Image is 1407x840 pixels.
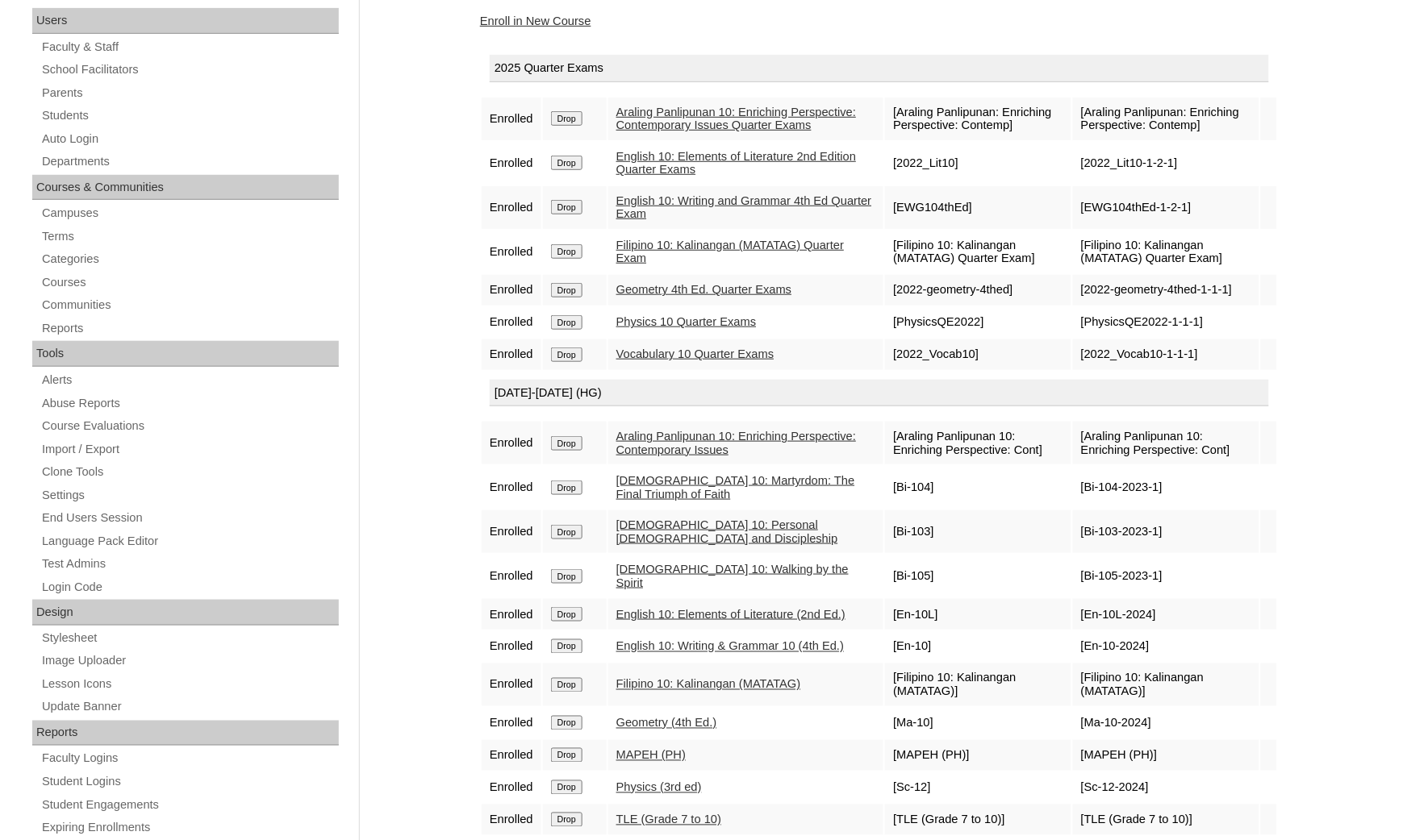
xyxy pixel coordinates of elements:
[40,203,339,223] a: Campuses
[616,749,686,762] a: MAPEH (PH)
[551,244,582,259] input: Drop
[482,186,541,229] td: Enrolled
[885,708,1071,738] td: [Ma-10]
[40,818,339,838] a: Expiring Enrollments
[482,307,541,338] td: Enrolled
[551,569,582,584] input: Drop
[885,510,1071,553] td: [Bi-103]
[885,339,1071,370] td: [2022_Vocab10]
[551,315,582,330] input: Drop
[40,152,339,172] a: Departments
[885,231,1071,273] td: [Filipino 10: Kalinangan (MATATAG) Quarter Exam]
[885,466,1071,509] td: [Bi-104]
[885,142,1071,185] td: [2022_Lit10]
[1073,466,1259,509] td: [Bi-104-2023-1]
[885,631,1071,662] td: [En-10]
[482,555,541,597] td: Enrolled
[551,716,582,730] input: Drop
[1073,231,1259,273] td: [Filipino 10: Kalinangan (MATATAG) Quarter Exam]
[40,554,339,574] a: Test Admins
[1073,186,1259,229] td: [EWG104thEd-1-2-1]
[40,60,339,80] a: School Facilitators
[482,231,541,273] td: Enrolled
[482,142,541,185] td: Enrolled
[551,780,582,795] input: Drop
[40,393,339,414] a: Abuse Reports
[1073,631,1259,662] td: [En-10-2024]
[40,796,339,816] a: Student Engagements
[616,474,855,501] a: [DEMOGRAPHIC_DATA] 10: Martyrdom: The Final Triumph of Faith
[40,249,339,269] a: Categories
[885,740,1071,771] td: [MAPEH (PH)]
[40,675,339,695] a: Lesson Icons
[32,600,339,626] div: Design
[885,599,1071,630] td: [En-10L]
[40,651,339,672] a: Image Uploader
[551,525,582,539] input: Drop
[551,347,582,362] input: Drop
[482,422,541,464] td: Enrolled
[616,194,872,221] a: English 10: Writing and Grammar 4th Ed Quarter Exam
[551,639,582,654] input: Drop
[482,275,541,306] td: Enrolled
[616,717,717,730] a: Geometry (4th Ed.)
[482,740,541,771] td: Enrolled
[616,563,849,589] a: [DEMOGRAPHIC_DATA] 10: Walking by the Spirit
[885,422,1071,464] td: [Araling Panlipunan 10: Enriching Perspective: Cont]
[40,129,339,149] a: Auto Login
[40,370,339,390] a: Alerts
[1073,339,1259,370] td: [2022_Vocab10-1-1-1]
[1073,98,1259,140] td: [Araling Panlipunan: Enriching Perspective: Contemp]
[490,55,1269,82] div: 2025 Quarter Exams
[1073,555,1259,597] td: [Bi-105-2023-1]
[551,607,582,622] input: Drop
[32,341,339,367] div: Tools
[40,485,339,505] a: Settings
[40,83,339,103] a: Parents
[40,697,339,717] a: Update Banner
[616,781,702,794] a: Physics (3rd ed)
[1073,422,1259,464] td: [Araling Panlipunan 10: Enriching Perspective: Cont]
[551,200,582,214] input: Drop
[616,813,721,826] a: TLE (Grade 7 to 10)
[1073,708,1259,738] td: [Ma-10-2024]
[1073,510,1259,553] td: [Bi-103-2023-1]
[1073,663,1259,706] td: [Filipino 10: Kalinangan (MATATAG)]
[482,663,541,706] td: Enrolled
[551,813,582,827] input: Drop
[551,436,582,451] input: Drop
[40,272,339,293] a: Courses
[885,307,1071,338] td: [PhysicsQE2022]
[480,15,591,27] a: Enroll in New Course
[551,748,582,763] input: Drop
[40,106,339,126] a: Students
[1073,307,1259,338] td: [PhysicsQE2022-1-1-1]
[482,772,541,803] td: Enrolled
[32,8,339,34] div: Users
[885,98,1071,140] td: [Araling Panlipunan: Enriching Perspective: Contemp]
[551,678,582,692] input: Drop
[482,805,541,835] td: Enrolled
[551,111,582,126] input: Drop
[40,462,339,482] a: Clone Tools
[885,186,1071,229] td: [EWG104thEd]
[40,531,339,551] a: Language Pack Editor
[40,749,339,769] a: Faculty Logins
[1073,772,1259,803] td: [Sc-12-2024]
[482,631,541,662] td: Enrolled
[482,708,541,738] td: Enrolled
[616,150,856,177] a: English 10: Elements of Literature 2nd Edition Quarter Exams
[616,283,791,296] a: Geometry 4th Ed. Quarter Exams
[40,295,339,315] a: Communities
[40,416,339,436] a: Course Evaluations
[616,347,774,360] a: Vocabulary 10 Quarter Exams
[40,318,339,339] a: Reports
[32,721,339,746] div: Reports
[482,466,541,509] td: Enrolled
[885,772,1071,803] td: [Sc-12]
[551,156,582,170] input: Drop
[1073,599,1259,630] td: [En-10L-2024]
[40,439,339,460] a: Import / Export
[482,510,541,553] td: Enrolled
[885,663,1071,706] td: [Filipino 10: Kalinangan (MATATAG)]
